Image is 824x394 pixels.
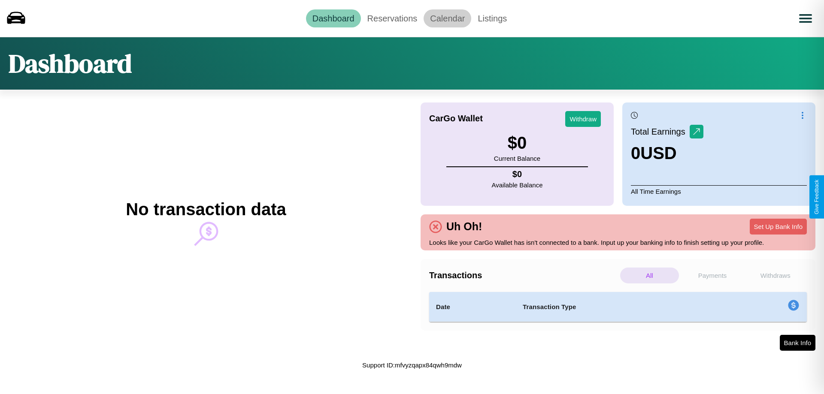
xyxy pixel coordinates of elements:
a: Listings [471,9,513,27]
button: Set Up Bank Info [750,219,807,235]
h4: Uh Oh! [442,220,486,233]
h1: Dashboard [9,46,132,81]
p: All [620,268,679,283]
table: simple table [429,292,807,322]
p: Support ID: mfvyzqapx84qwh9mdw [362,359,462,371]
h3: $ 0 [494,133,540,153]
p: Withdraws [746,268,805,283]
p: All Time Earnings [631,185,807,197]
a: Calendar [424,9,471,27]
a: Dashboard [306,9,361,27]
h3: 0 USD [631,144,703,163]
h4: $ 0 [492,169,543,179]
h4: CarGo Wallet [429,114,483,123]
button: Bank Info [780,335,815,351]
p: Looks like your CarGo Wallet has isn't connected to a bank. Input up your banking info to finish ... [429,237,807,248]
p: Total Earnings [631,124,690,139]
h2: No transaction data [126,200,286,219]
p: Current Balance [494,153,540,164]
h4: Transactions [429,271,618,280]
h4: Date [436,302,509,312]
p: Payments [683,268,742,283]
div: Give Feedback [814,180,820,214]
a: Reservations [361,9,424,27]
button: Withdraw [565,111,601,127]
button: Open menu [794,6,818,30]
p: Available Balance [492,179,543,191]
h4: Transaction Type [523,302,718,312]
